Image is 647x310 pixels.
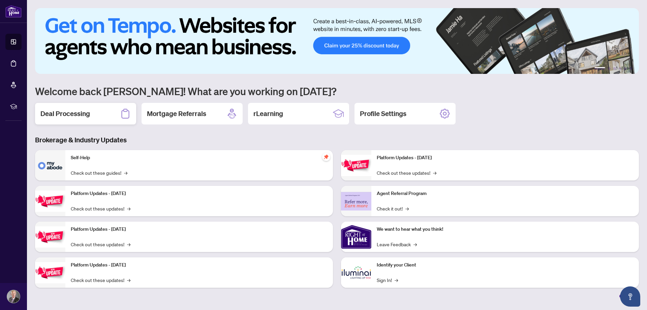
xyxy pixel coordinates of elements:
[413,241,417,248] span: →
[71,190,328,197] p: Platform Updates - [DATE]
[613,67,616,70] button: 3
[377,205,409,212] a: Check it out!→
[377,154,634,162] p: Platform Updates - [DATE]
[71,169,127,176] a: Check out these guides!→
[127,276,130,284] span: →
[620,286,640,307] button: Open asap
[619,67,621,70] button: 4
[71,226,328,233] p: Platform Updates - [DATE]
[127,241,130,248] span: →
[341,155,371,176] img: Platform Updates - June 23, 2025
[253,109,283,118] h2: rLearning
[322,153,330,161] span: pushpin
[341,257,371,288] img: Identify your Client
[341,192,371,210] img: Agent Referral Program
[147,109,206,118] h2: Mortgage Referrals
[35,85,639,97] h1: Welcome back [PERSON_NAME]! What are you working on [DATE]?
[395,276,398,284] span: →
[377,276,398,284] a: Sign In!→
[71,241,130,248] a: Check out these updates!→
[341,222,371,252] img: We want to hear what you think!
[360,109,406,118] h2: Profile Settings
[608,67,611,70] button: 2
[127,205,130,212] span: →
[624,67,627,70] button: 5
[594,67,605,70] button: 1
[35,135,639,145] h3: Brokerage & Industry Updates
[5,5,22,18] img: logo
[7,290,20,303] img: Profile Icon
[629,67,632,70] button: 6
[71,276,130,284] a: Check out these updates!→
[405,205,409,212] span: →
[35,262,65,283] img: Platform Updates - July 8, 2025
[377,261,634,269] p: Identify your Client
[433,169,436,176] span: →
[377,190,634,197] p: Agent Referral Program
[377,241,417,248] a: Leave Feedback→
[124,169,127,176] span: →
[71,261,328,269] p: Platform Updates - [DATE]
[377,169,436,176] a: Check out these updates!→
[35,226,65,248] img: Platform Updates - July 21, 2025
[71,205,130,212] a: Check out these updates!→
[35,191,65,212] img: Platform Updates - September 16, 2025
[35,8,639,74] img: Slide 0
[377,226,634,233] p: We want to hear what you think!
[35,150,65,180] img: Self-Help
[71,154,328,162] p: Self-Help
[40,109,90,118] h2: Deal Processing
